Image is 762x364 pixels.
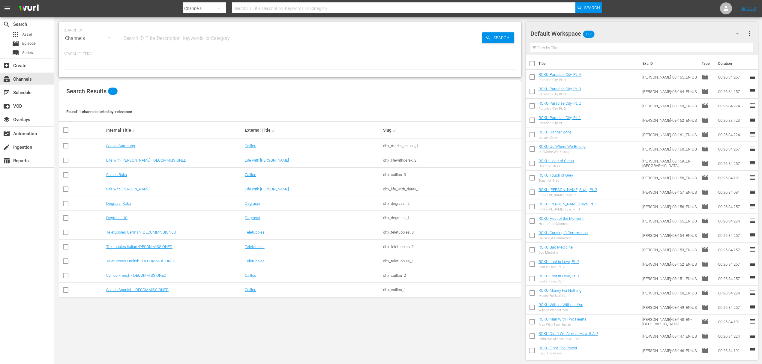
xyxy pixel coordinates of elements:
div: dhx_media_caillou_1 [383,144,520,148]
a: ROKU Paradise City, Pt. 4 [538,72,581,77]
td: 00:26:34.191 [716,171,749,185]
span: sort [271,127,277,133]
span: reorder [749,116,756,124]
td: [PERSON_NAME]-08-154_EN-US [640,228,700,243]
div: dhx_lifewithderek_2 [383,158,520,163]
a: ROKU Heart of Glass [538,159,574,163]
td: 00:26:34.257 [716,156,749,171]
span: Episode [702,145,709,153]
div: Fight The Power [538,351,577,355]
span: reorder [749,260,756,267]
span: Episode [702,318,709,325]
a: ROKU Danger Zone [538,130,571,134]
div: Causing A Commotion [538,236,588,240]
span: Episode [702,304,709,311]
div: Money For Nothing [538,294,581,298]
a: ROKU Man With Two Hearts [538,317,586,321]
span: reorder [749,188,756,195]
div: Heart of Glass [538,164,574,168]
a: Caillou Spanish - DECOMMISSIONED [106,288,169,292]
div: Paradise City, Pt. 4 [538,78,581,82]
span: more_vert [746,30,753,37]
span: reorder [749,246,756,253]
td: [PERSON_NAME]-08-165_EN-US [640,70,700,84]
span: Create [3,62,10,69]
th: Title [538,55,639,72]
span: Episode [702,117,709,124]
span: Episode [702,261,709,268]
div: dhx_degrassi_2 [383,201,520,206]
span: Episode [702,217,709,225]
div: Paradise City, Pt. 3 [538,92,581,96]
span: Episode [702,88,709,95]
td: 00:26:34.191 [716,315,749,329]
div: [PERSON_NAME] Says, Pt. 1 [538,207,597,211]
span: Episode [702,102,709,109]
span: Episode [702,246,709,253]
td: 00:26:34.224 [716,286,749,300]
td: [PERSON_NAME]-08-146_EN-US [640,343,700,358]
a: ROKU Causing A Commotion [538,231,588,235]
td: 00:26:34.091 [716,185,749,199]
td: [PERSON_NAME]-08-160_EN-US [640,142,700,156]
a: Life with [PERSON_NAME] - DECOMMISSIONED [106,158,187,163]
a: ROKU With or Without You [538,303,583,307]
a: ROKU Lost in Love, Pt. 2 [538,259,579,264]
span: Episode [12,40,19,47]
a: Caillou [245,172,256,177]
div: Lost in Love, Pt. 2 [538,265,579,269]
td: 00:26:34.257 [716,228,749,243]
td: [PERSON_NAME]-08-163_EN-US [640,99,700,113]
a: Sign Out [741,6,756,11]
button: more_vert [746,26,753,41]
span: reorder [749,318,756,325]
span: reorder [749,303,756,311]
a: Degrassi US [106,216,127,220]
a: Life with [PERSON_NAME] [106,187,150,191]
td: [PERSON_NAME]-08-153_EN-US [640,243,700,257]
a: Teletubbies English - DECOMMISSIONED [106,259,175,263]
td: 00:26:34.257 [716,300,749,315]
span: Search [491,32,514,43]
a: Caillou French - DECOMMISSIONED [106,273,166,278]
div: Paradise City, Pt. 1 [538,121,581,125]
div: Default Workspace [530,25,744,42]
a: ROKU Heat of the Moment [538,216,583,221]
td: [PERSON_NAME]-08-161_EN-US [640,127,700,142]
div: With or Without You [538,308,583,312]
span: Series [22,50,33,56]
span: Automation [3,130,10,137]
td: 00:26:34.224 [716,99,749,113]
span: Ingestion [3,144,10,151]
a: Degrassi [245,201,260,206]
a: Life with [PERSON_NAME] [245,187,289,191]
td: [PERSON_NAME]-08-148_EN-[GEOGRAPHIC_DATA] [640,315,700,329]
td: 00:26:34.257 [716,70,749,84]
span: Channels [3,76,10,83]
span: reorder [749,217,756,224]
td: 00:26:34.224 [716,127,749,142]
span: Found 11 channels sorted by: relevance [66,109,132,114]
a: Degrassi Roku [106,201,131,206]
span: Episode [702,174,709,181]
span: reorder [749,332,756,339]
a: ROKU Money For Nothing [538,288,581,293]
span: Episode [702,275,709,282]
span: Episode [22,40,36,46]
div: Heat of the Moment [538,222,583,226]
span: reorder [749,160,756,167]
span: Episode [702,333,709,340]
span: Episode [702,232,709,239]
a: Caillou [245,288,256,292]
span: reorder [749,275,756,282]
div: dhx_caillou_3 [383,172,520,177]
span: sort [392,127,398,133]
a: ROKU Up Where We Belong [538,144,586,149]
a: Caillou Samsung [106,144,135,148]
td: 00:26:33.723 [716,113,749,127]
span: Reports [3,157,10,164]
td: [PERSON_NAME]-08-159_EN-[GEOGRAPHIC_DATA] [640,156,700,171]
a: ROKU Bad Medicine [538,245,573,249]
td: 00:26:34.191 [716,343,749,358]
th: Type [698,55,715,72]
